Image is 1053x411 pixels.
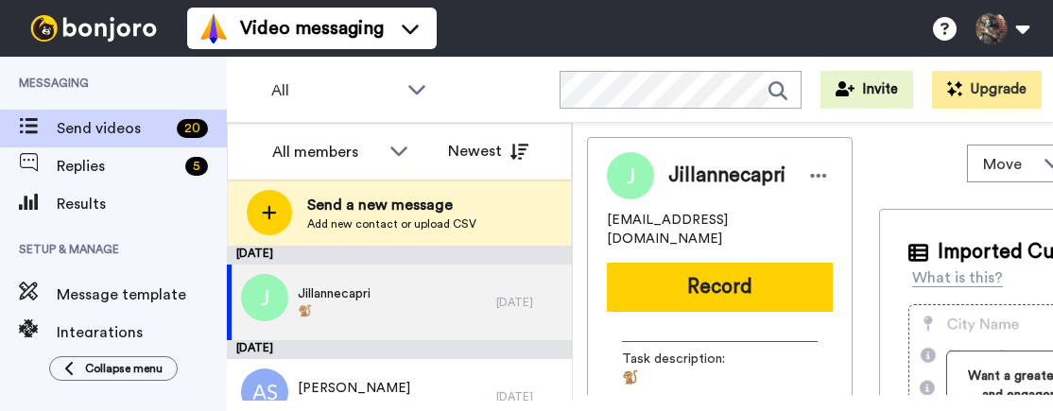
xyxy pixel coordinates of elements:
span: Send a new message [307,194,476,216]
span: Replies [57,155,178,178]
span: Video messaging [240,15,384,42]
span: Send videos [57,117,169,140]
div: All members [272,141,380,163]
img: bj-logo-header-white.svg [23,15,164,42]
img: j.png [241,274,288,321]
img: vm-color.svg [199,13,229,43]
span: Message template [57,283,227,306]
span: [EMAIL_ADDRESS][DOMAIN_NAME] [607,211,833,248]
div: [DATE] [227,340,572,359]
div: [DATE] [496,295,562,310]
div: What is this? [912,266,1003,289]
span: Task description : [622,350,754,368]
span: [PERSON_NAME] [298,379,422,398]
span: Jillannecapri [668,162,785,190]
span: Integrations [57,321,227,344]
span: All [271,79,398,102]
span: Results [57,193,227,215]
span: Jillannecapri [298,284,371,303]
span: Collapse menu [85,361,163,376]
button: Upgrade [932,71,1042,109]
div: 5 [185,157,208,176]
img: Image of Jillannecapri [607,152,654,199]
button: Newest [434,132,543,170]
div: [DATE] [496,389,562,404]
span: 🐒 [622,368,802,387]
span: 🐒 [298,303,371,318]
span: Move [983,153,1034,176]
div: 20 [177,119,208,138]
div: [DATE] [227,246,572,265]
span: Add new contact or upload CSV [307,216,476,231]
button: Collapse menu [49,356,178,381]
button: Invite [820,71,913,109]
button: Record [607,263,833,312]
